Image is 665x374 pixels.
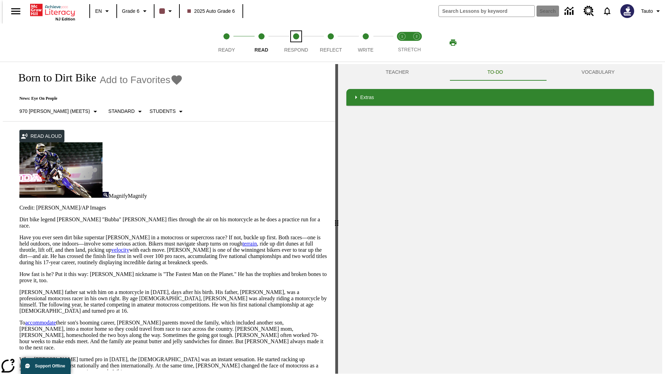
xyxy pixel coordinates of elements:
[95,8,102,15] span: EN
[616,2,638,20] button: Select a new avatar
[119,5,152,17] button: Grade: Grade 6, Select a grade
[346,64,654,81] div: Instructional Panel Tabs
[346,64,448,81] button: Teacher
[19,320,327,351] p: To their son's booming career, [PERSON_NAME] parents moved the family, which included another son...
[320,47,342,53] span: Reflect
[6,1,26,21] button: Open side menu
[92,5,114,17] button: Language: EN, Select a language
[358,47,373,53] span: Write
[206,24,247,62] button: Ready step 1 of 5
[392,24,412,62] button: Stretch Read step 1 of 2
[284,47,308,53] span: Respond
[19,108,90,115] p: 970 [PERSON_NAME] (Meets)
[11,96,188,101] p: News: Eye On People
[100,74,183,86] button: Add to Favorites - Born to Dirt Bike
[311,24,351,62] button: Reflect step 4 of 5
[19,271,327,284] p: How fast is he? Put it this way: [PERSON_NAME] nickname is "The Fastest Man on the Planet." He ha...
[407,24,427,62] button: Stretch Respond step 2 of 2
[103,192,109,198] img: Magnify
[128,193,147,199] span: Magnify
[638,5,665,17] button: Profile/Settings
[157,5,177,17] button: Class color is dark brown. Change class color
[111,247,129,253] a: velocity
[19,234,327,266] p: Have you ever seen dirt bike superstar [PERSON_NAME] in a motocross or supercross race? If not, b...
[150,108,176,115] p: Students
[346,89,654,106] div: Extras
[106,105,147,118] button: Scaffolds, Standard
[11,71,96,84] h1: Born to Dirt Bike
[346,24,386,62] button: Write step 5 of 5
[448,64,542,81] button: TO-DO
[100,74,170,86] span: Add to Favorites
[25,320,56,326] a: accommodate
[439,6,534,17] input: search field
[335,64,338,374] div: Press Enter or Spacebar and then press right and left arrow keys to move the slider
[218,47,235,53] span: Ready
[35,364,65,368] span: Support Offline
[442,36,464,49] button: Print
[108,108,135,115] p: Standard
[19,289,327,314] p: [PERSON_NAME] father sat with him on a motorcycle in [DATE], days after his birth. His father, [P...
[360,94,374,101] p: Extras
[579,2,598,20] a: Resource Center, Will open in new tab
[55,17,75,21] span: NJ Edition
[19,205,327,211] p: Credit: [PERSON_NAME]/AP Images
[338,64,662,374] div: activity
[255,47,268,53] span: Read
[542,64,654,81] button: VOCABULARY
[641,8,653,15] span: Tauto
[620,4,634,18] img: Avatar
[147,105,188,118] button: Select Student
[598,2,616,20] a: Notifications
[109,193,128,199] span: Magnify
[19,142,103,198] img: Motocross racer James Stewart flies through the air on his dirt bike.
[187,8,235,15] span: 2025 Auto Grade 6
[21,358,71,374] button: Support Offline
[560,2,579,21] a: Data Center
[242,241,257,247] a: terrain
[30,2,75,21] div: Home
[19,216,327,229] p: Dirt bike legend [PERSON_NAME] "Bubba" [PERSON_NAME] flies through the air on his motorcycle as h...
[241,24,281,62] button: Read step 2 of 5
[19,130,64,143] button: Read Aloud
[17,105,102,118] button: Select Lexile, 970 Lexile (Meets)
[401,35,403,38] text: 1
[398,47,421,52] span: STRETCH
[416,35,417,38] text: 2
[276,24,316,62] button: Respond step 3 of 5
[3,64,335,370] div: reading
[122,8,140,15] span: Grade 6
